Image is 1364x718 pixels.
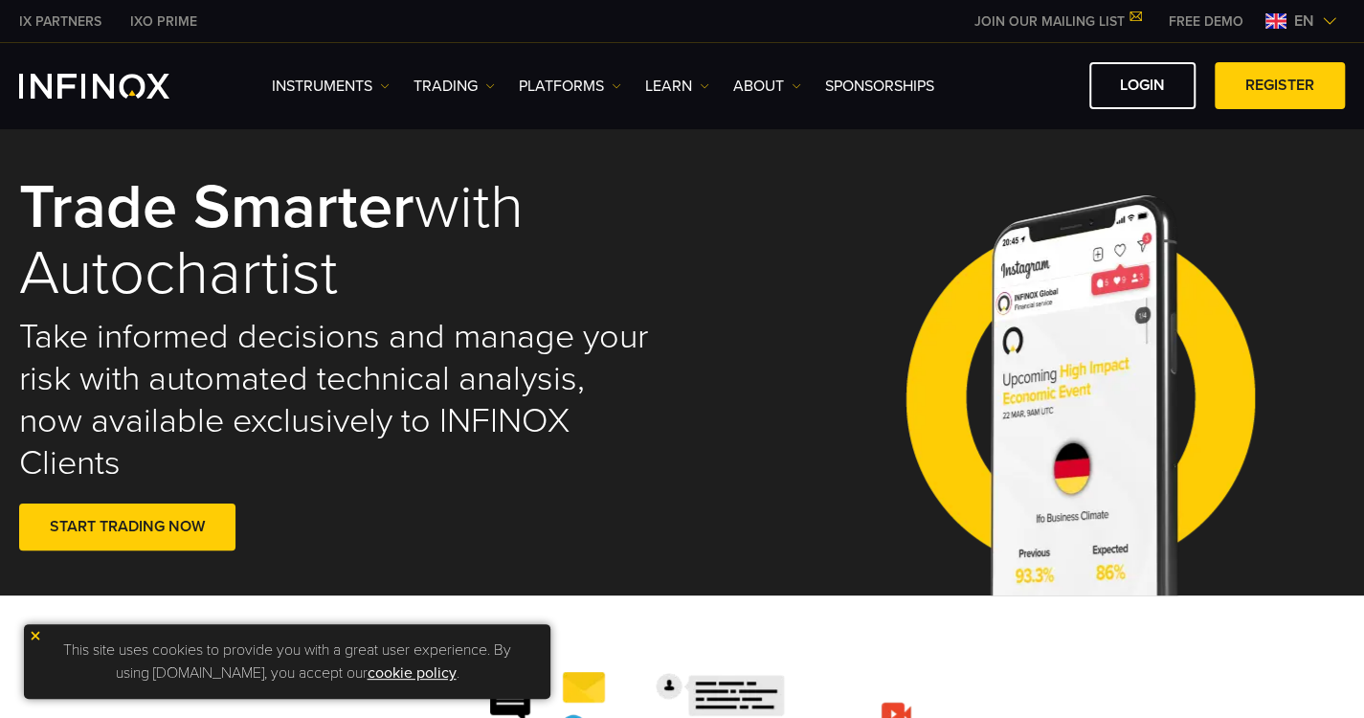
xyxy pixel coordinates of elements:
a: INFINOX Logo [19,74,214,99]
a: PLATFORMS [519,75,621,98]
a: JOIN OUR MAILING LIST [960,13,1154,30]
a: INFINOX MENU [1154,11,1258,32]
a: REGISTER [1215,62,1345,109]
img: yellow close icon [29,629,42,642]
a: Instruments [272,75,390,98]
span: en [1286,10,1322,33]
a: SPONSORSHIPS [825,75,934,98]
a: cookie policy [368,663,457,683]
a: START TRADING NOW [19,504,235,550]
p: This site uses cookies to provide you with a great user experience. By using [DOMAIN_NAME], you a... [34,634,541,689]
a: INFINOX [116,11,212,32]
a: ABOUT [733,75,801,98]
a: LOGIN [1089,62,1196,109]
a: Learn [645,75,709,98]
h1: with Autochartist [19,175,656,306]
strong: Trade Smarter [19,169,414,245]
a: INFINOX [5,11,116,32]
a: TRADING [414,75,495,98]
h2: Take informed decisions and manage your risk with automated technical analysis, now available exc... [19,316,656,484]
